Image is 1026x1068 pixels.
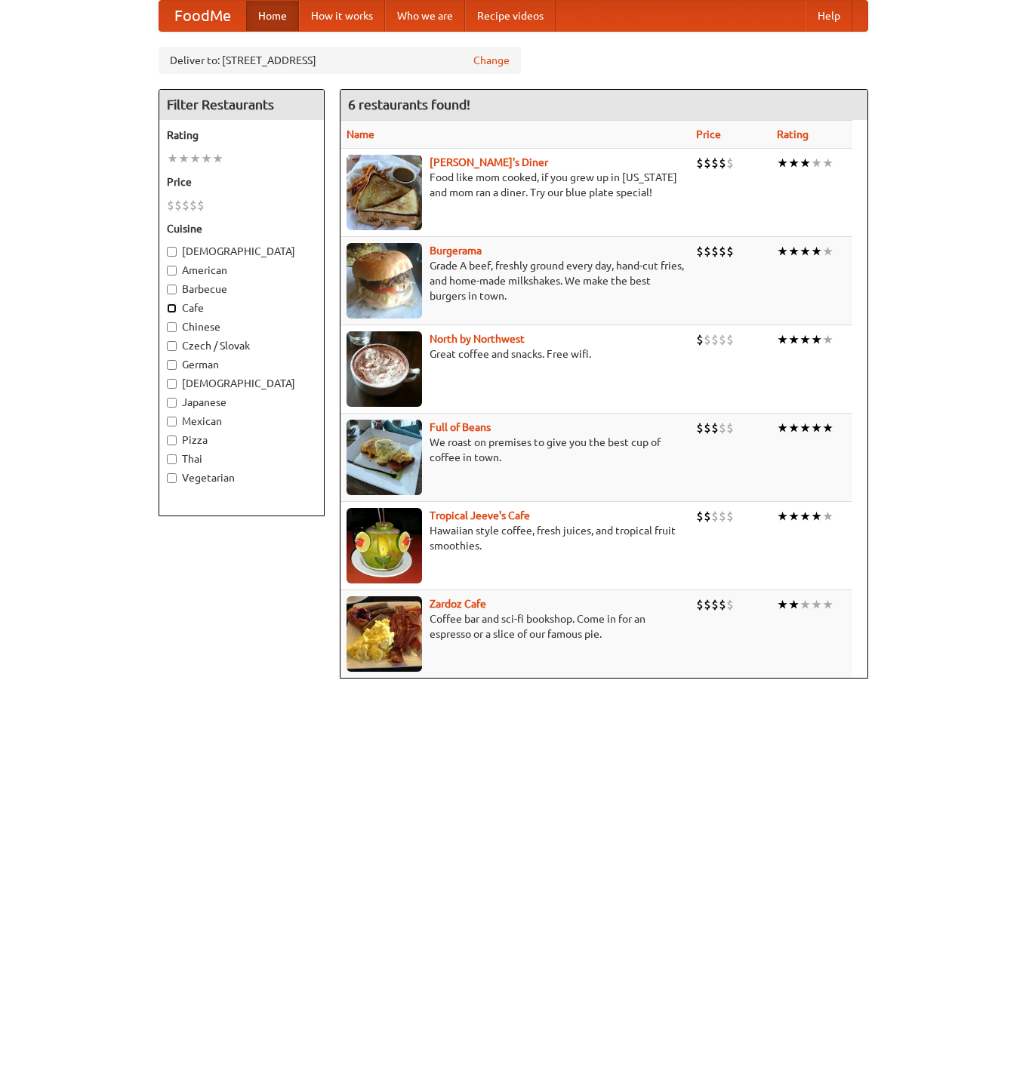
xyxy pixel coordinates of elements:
[711,243,719,260] li: $
[800,155,811,171] li: ★
[696,128,721,140] a: Price
[167,432,316,448] label: Pizza
[777,155,788,171] li: ★
[704,331,711,348] li: $
[197,197,205,214] li: $
[811,420,822,436] li: ★
[822,331,833,348] li: ★
[800,508,811,525] li: ★
[696,243,704,260] li: $
[167,341,177,351] input: Czech / Slovak
[704,420,711,436] li: $
[788,155,800,171] li: ★
[788,596,800,613] li: ★
[347,508,422,583] img: jeeves.jpg
[167,285,177,294] input: Barbecue
[201,150,212,167] li: ★
[711,596,719,613] li: $
[167,360,177,370] input: German
[347,523,684,553] p: Hawaiian style coffee, fresh juices, and tropical fruit smoothies.
[777,128,809,140] a: Rating
[347,435,684,465] p: We roast on premises to give you the best cup of coffee in town.
[696,420,704,436] li: $
[347,331,422,407] img: north.jpg
[822,155,833,171] li: ★
[348,97,470,112] ng-pluralize: 6 restaurants found!
[726,596,734,613] li: $
[167,150,178,167] li: ★
[430,421,491,433] a: Full of Beans
[696,508,704,525] li: $
[347,128,374,140] a: Name
[167,197,174,214] li: $
[811,331,822,348] li: ★
[800,596,811,613] li: ★
[167,436,177,445] input: Pizza
[167,473,177,483] input: Vegetarian
[711,508,719,525] li: $
[711,420,719,436] li: $
[811,243,822,260] li: ★
[726,420,734,436] li: $
[347,170,684,200] p: Food like mom cooked, if you grew up in [US_STATE] and mom ran a diner. Try our blue plate special!
[788,508,800,525] li: ★
[800,420,811,436] li: ★
[167,379,177,389] input: [DEMOGRAPHIC_DATA]
[167,266,177,275] input: American
[347,155,422,230] img: sallys.jpg
[719,420,726,436] li: $
[167,322,177,332] input: Chinese
[726,155,734,171] li: $
[704,243,711,260] li: $
[167,398,177,408] input: Japanese
[299,1,385,31] a: How it works
[777,596,788,613] li: ★
[167,247,177,257] input: [DEMOGRAPHIC_DATA]
[777,243,788,260] li: ★
[788,420,800,436] li: ★
[726,508,734,525] li: $
[719,508,726,525] li: $
[788,331,800,348] li: ★
[182,197,189,214] li: $
[719,596,726,613] li: $
[167,357,316,372] label: German
[167,244,316,259] label: [DEMOGRAPHIC_DATA]
[800,331,811,348] li: ★
[347,596,422,672] img: zardoz.jpg
[159,90,324,120] h4: Filter Restaurants
[430,598,486,610] a: Zardoz Cafe
[430,245,482,257] b: Burgerama
[347,346,684,362] p: Great coffee and snacks. Free wifi.
[159,47,521,74] div: Deliver to: [STREET_ADDRESS]
[719,331,726,348] li: $
[167,417,177,426] input: Mexican
[347,258,684,303] p: Grade A beef, freshly ground every day, hand-cut fries, and home-made milkshakes. We make the bes...
[822,420,833,436] li: ★
[788,243,800,260] li: ★
[167,128,316,143] h5: Rating
[811,155,822,171] li: ★
[719,155,726,171] li: $
[347,611,684,642] p: Coffee bar and sci-fi bookshop. Come in for an espresso or a slice of our famous pie.
[174,197,182,214] li: $
[800,243,811,260] li: ★
[822,596,833,613] li: ★
[726,243,734,260] li: $
[246,1,299,31] a: Home
[430,156,548,168] b: [PERSON_NAME]'s Diner
[806,1,852,31] a: Help
[711,331,719,348] li: $
[167,174,316,189] h5: Price
[167,376,316,391] label: [DEMOGRAPHIC_DATA]
[822,243,833,260] li: ★
[167,319,316,334] label: Chinese
[704,596,711,613] li: $
[167,395,316,410] label: Japanese
[167,282,316,297] label: Barbecue
[167,454,177,464] input: Thai
[696,596,704,613] li: $
[465,1,556,31] a: Recipe videos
